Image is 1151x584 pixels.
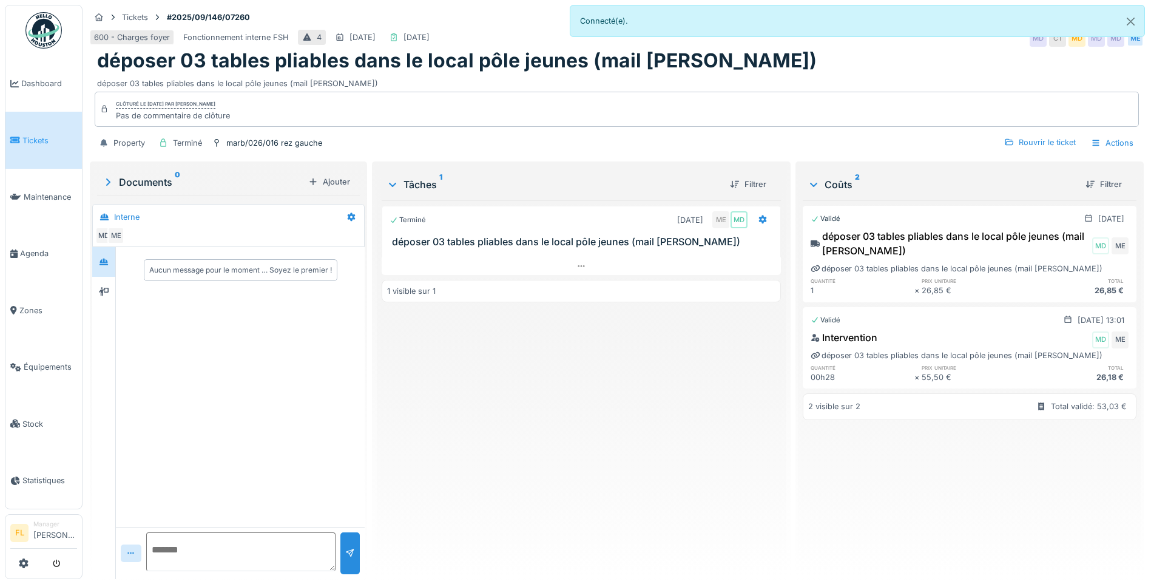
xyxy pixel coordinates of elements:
[731,211,748,228] div: MD
[21,78,77,89] span: Dashboard
[1025,285,1129,296] div: 26,85 €
[811,315,840,325] div: Validé
[183,32,289,43] div: Fonctionnement interne FSH
[1078,314,1124,326] div: [DATE] 13:01
[226,137,322,149] div: marb/026/016 rez gauche
[1112,237,1129,254] div: ME
[317,32,322,43] div: 4
[97,49,817,72] h1: déposer 03 tables pliables dans le local pôle jeunes (mail [PERSON_NAME])
[5,112,82,168] a: Tickets
[811,277,914,285] h6: quantité
[1098,213,1124,225] div: [DATE]
[116,110,230,121] div: Pas de commentaire de clôture
[1088,30,1105,47] div: MD
[122,12,148,23] div: Tickets
[677,214,703,226] div: [DATE]
[33,520,77,529] div: Manager
[922,372,1025,383] div: 55,50 €
[10,524,29,542] li: FL
[1117,5,1144,38] button: Close
[107,227,124,244] div: ME
[439,177,442,192] sup: 1
[349,32,376,43] div: [DATE]
[10,520,77,549] a: FL Manager[PERSON_NAME]
[1092,331,1109,348] div: MD
[1112,331,1129,348] div: ME
[914,372,922,383] div: ×
[999,134,1081,151] div: Rouvrir le ticket
[114,211,140,223] div: Interne
[386,177,720,192] div: Tâches
[95,227,112,244] div: MD
[175,175,180,189] sup: 0
[102,175,303,189] div: Documents
[1068,30,1085,47] div: MD
[5,282,82,339] a: Zones
[914,285,922,296] div: ×
[1107,30,1124,47] div: MD
[113,137,145,149] div: Property
[19,305,77,316] span: Zones
[1049,30,1066,47] div: CT
[5,55,82,112] a: Dashboard
[855,177,860,192] sup: 2
[922,277,1025,285] h6: prix unitaire
[922,364,1025,372] h6: prix unitaire
[725,176,771,192] div: Filtrer
[5,452,82,509] a: Statistiques
[811,214,840,224] div: Validé
[24,191,77,203] span: Maintenance
[811,330,877,345] div: Intervention
[922,285,1025,296] div: 26,85 €
[403,32,430,43] div: [DATE]
[1025,277,1129,285] h6: total
[149,265,332,276] div: Aucun message pour le moment … Soyez le premier !
[392,236,775,248] h3: déposer 03 tables pliables dans le local pôle jeunes (mail [PERSON_NAME])
[173,137,202,149] div: Terminé
[811,364,914,372] h6: quantité
[1127,30,1144,47] div: ME
[22,135,77,146] span: Tickets
[808,401,860,412] div: 2 visible sur 2
[811,285,914,296] div: 1
[808,177,1076,192] div: Coûts
[24,361,77,373] span: Équipements
[390,215,426,225] div: Terminé
[811,263,1102,274] div: déposer 03 tables pliables dans le local pôle jeunes (mail [PERSON_NAME])
[5,395,82,452] a: Stock
[303,174,355,190] div: Ajouter
[712,211,729,228] div: ME
[22,418,77,430] span: Stock
[5,225,82,282] a: Agenda
[162,12,255,23] strong: #2025/09/146/07260
[5,169,82,225] a: Maintenance
[1092,237,1109,254] div: MD
[1081,176,1127,192] div: Filtrer
[811,372,914,383] div: 00h28
[20,248,77,259] span: Agenda
[94,32,170,43] div: 600 - Charges foyer
[5,339,82,395] a: Équipements
[1025,364,1129,372] h6: total
[1030,30,1047,47] div: MD
[97,73,1136,89] div: déposer 03 tables pliables dans le local pôle jeunes (mail [PERSON_NAME])
[116,100,215,109] div: Clôturé le [DATE] par [PERSON_NAME]
[1025,372,1129,383] div: 26,18 €
[25,12,62,49] img: Badge_color-CXgf-gQk.svg
[811,350,1102,361] div: déposer 03 tables pliables dans le local pôle jeunes (mail [PERSON_NAME])
[33,520,77,546] li: [PERSON_NAME]
[570,5,1146,37] div: Connecté(e).
[1051,401,1127,412] div: Total validé: 53,03 €
[1085,134,1139,152] div: Actions
[387,285,436,297] div: 1 visible sur 1
[811,229,1090,258] div: déposer 03 tables pliables dans le local pôle jeunes (mail [PERSON_NAME])
[22,475,77,486] span: Statistiques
